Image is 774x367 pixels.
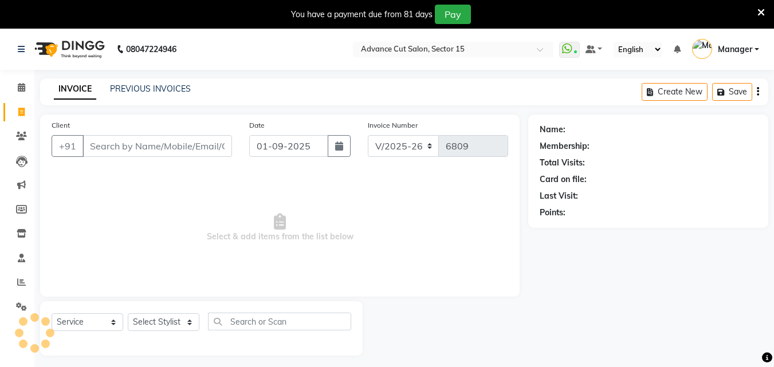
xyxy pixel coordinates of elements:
[52,120,70,131] label: Client
[368,120,418,131] label: Invoice Number
[718,44,752,56] span: Manager
[540,173,587,186] div: Card on file:
[540,157,585,169] div: Total Visits:
[435,5,471,24] button: Pay
[540,124,565,136] div: Name:
[126,33,176,65] b: 08047224946
[540,190,578,202] div: Last Visit:
[29,33,108,65] img: logo
[712,83,752,101] button: Save
[249,120,265,131] label: Date
[642,83,708,101] button: Create New
[54,79,96,100] a: INVOICE
[692,39,712,59] img: Manager
[540,207,565,219] div: Points:
[82,135,232,157] input: Search by Name/Mobile/Email/Code
[540,140,590,152] div: Membership:
[208,313,351,330] input: Search or Scan
[52,171,508,285] span: Select & add items from the list below
[52,135,84,157] button: +91
[110,84,191,94] a: PREVIOUS INVOICES
[291,9,433,21] div: You have a payment due from 81 days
